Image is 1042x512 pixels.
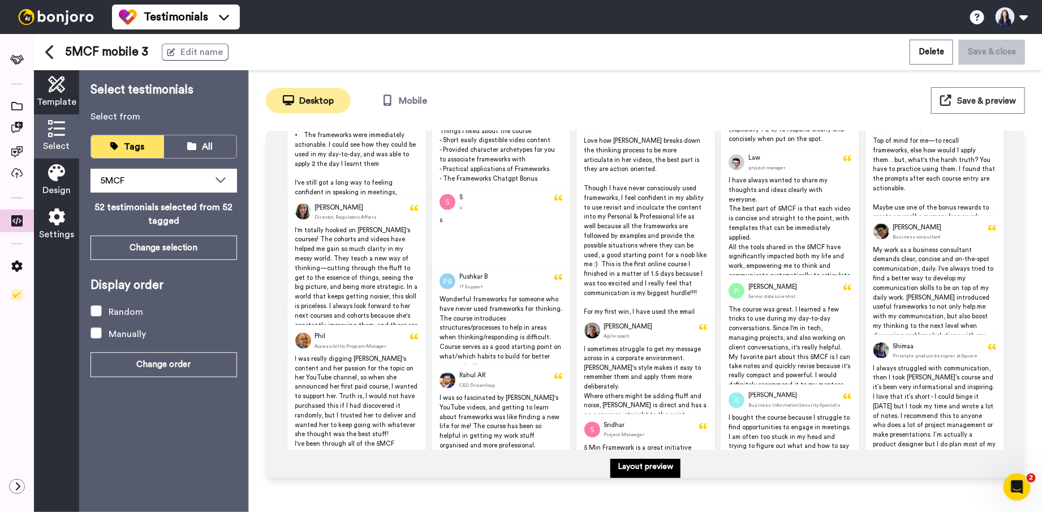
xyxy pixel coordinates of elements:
[440,176,537,182] span: - The Frameworks Chatgpt Bonus
[584,422,600,438] img: Profile Picture
[748,403,842,409] span: Business Information Security Specialist
[584,323,600,339] img: Profile Picture
[748,153,760,163] span: Law
[91,82,237,99] p: Select testimonials
[729,206,852,240] span: The best part of 5MCF is that each video is concise and straight to the point, with templates tha...
[604,322,653,332] span: [PERSON_NAME]
[440,274,455,289] img: Profile Picture
[959,40,1025,64] button: Save & close
[295,356,420,438] span: I was really digging [PERSON_NAME]'s content and her passion for the topic on her YouTube channel...
[459,193,463,203] span: S
[440,147,557,163] span: - Provided character archetypes for you to associate frameworks with
[66,44,149,61] span: 5MCF mobile 3
[873,366,998,477] span: I always struggled with communication, then I took [PERSON_NAME]’s course and it’s been very info...
[181,45,223,59] span: Edit name
[604,432,645,438] span: Project Manaeger
[604,333,630,339] span: Agile coach
[109,305,143,319] div: Random
[315,343,387,349] span: Accessibility Program Manager
[91,236,237,260] button: Change selection
[584,394,709,428] span: Where others might be adding fluff and noise, [PERSON_NAME] is direct and has a no-nonsense, stra...
[440,217,442,223] span: s
[748,283,797,292] span: [PERSON_NAME]
[729,306,847,351] span: The course was great. I learned a few tricks to use during my day-to-day conversations. Since I'm...
[584,185,709,296] span: Though I have never consciously used frameworks, I feel confident in my ability to use revisit an...
[440,296,564,369] span: Wonderful frameworks for someone who have never used frameworks for thinking. The course introduc...
[295,227,420,338] span: I'm totally hooked on [PERSON_NAME]'s courses! The cohorts and videos have helped me gain so much...
[584,445,700,489] span: 5 Min Framework is a great initiative towards structure thinking and articulation. Like any other...
[873,224,889,240] img: Profile Picture
[729,155,744,170] img: Profile Picture
[266,88,351,113] button: Desktop
[729,88,851,142] span: I've always struggled with thinking on my feet when asked a question I wasn't expecting. With a l...
[459,383,495,389] span: CEO Dreamloop
[109,327,146,341] div: Manually
[440,395,561,459] span: I was so fascinated by [PERSON_NAME]'s YouTube videos, and getting to learn about frameworks was ...
[295,333,311,349] img: Profile Picture
[584,309,708,362] span: For my first win, I have used the email template at work, and it helped not only the person who's...
[295,132,418,167] span: The frameworks were immediately actionable. I could see how they could be used in my day-to-day, ...
[91,135,164,158] button: Tags
[91,110,237,123] p: Select from
[362,88,447,113] button: Mobile
[39,228,74,241] span: Settings
[931,87,1025,114] button: Save & preview
[618,461,673,472] p: Layout preview
[440,373,455,389] img: Profile Picture
[44,139,70,153] span: Select
[893,234,941,240] span: Business consultant
[873,247,996,348] span: My work as a business consultant demands clear, concise and on-the-spot communication, daily. I'v...
[729,177,829,203] span: I have always wanted to share my thoughts and ideas clearly with everyone.
[748,165,786,171] span: project manager
[729,354,852,398] span: My favorite part about this 5MCF is I can take notes and quickly revise because it's really compa...
[893,353,978,359] span: Principle product designer at Square
[315,214,377,220] span: Director, Regulatory Affairs
[873,204,991,230] span: Maybe use one of the bonus rewards to create yourself a memory framework…hint-hint.
[459,204,462,211] span: s
[893,223,942,233] span: [PERSON_NAME]
[910,40,953,64] button: Delete
[584,346,703,390] span: I sometimes struggle to get my message across in a corporate environment. [PERSON_NAME]'s style m...
[440,166,549,172] span: - Practical applications of Frameworks
[91,200,237,228] div: 52 testimonials selected from 52 tagged
[459,372,485,381] span: Rahul AR
[1027,473,1036,483] span: 2
[893,342,914,352] span: Shimaa
[604,421,625,431] span: Sridhar
[124,142,144,151] span: Tags
[100,176,124,185] span: 5MCF
[459,272,488,282] span: Pushkar B
[91,352,237,377] button: Change order
[440,137,550,143] span: - Short easily digestible video content
[729,392,744,408] img: Profile Picture
[144,9,208,25] span: Testimonials
[729,283,744,299] img: Profile Picture
[164,135,237,158] button: All
[202,142,213,151] span: All
[748,391,797,401] span: [PERSON_NAME]
[459,284,483,290] span: IT Support
[440,128,531,134] span: Things I liked about the course
[295,180,416,224] span: I've still got a long way to feeling confident in speaking in meetings, especially with senior st...
[1004,473,1031,501] iframe: Intercom live chat
[748,293,795,300] span: Senior data scientist
[91,277,237,294] p: Display order
[295,441,419,495] span: I've been through all of the 5MCF modules and find them all really very useful. Because they are ...
[873,343,889,359] img: Profile Picture
[42,184,71,197] span: Design
[162,44,229,61] button: Edit name
[729,244,852,288] span: All the tools shared in the 5MCF have significantly impacted both my life and work, empowering me...
[119,8,137,26] img: tm-color.svg
[873,138,997,191] span: Top of mind for me—to recall frameworks, else how would I apply them…but, what's the harsh truth?...
[315,332,326,342] span: Phil
[440,194,455,210] img: Profile Picture
[14,9,98,25] img: bj-logo-header-white.svg
[584,138,703,172] span: Love how [PERSON_NAME] breaks down the thinking process to be more articulate in her videos, the ...
[11,289,23,301] img: Checklist.svg
[295,204,311,220] img: Profile Picture
[37,95,76,109] span: Template
[957,97,1016,105] span: Save & preview
[315,203,364,213] span: [PERSON_NAME]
